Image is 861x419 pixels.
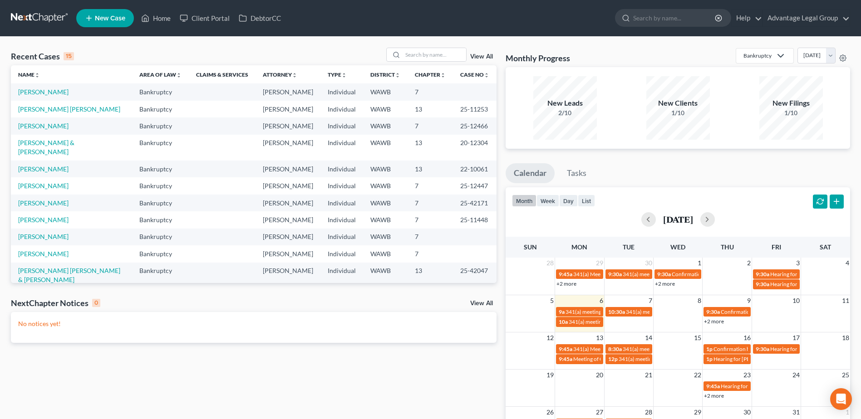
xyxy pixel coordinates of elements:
[453,135,497,161] td: 20-12304
[578,195,595,207] button: list
[655,280,675,287] a: +2 more
[64,52,74,60] div: 15
[18,182,69,190] a: [PERSON_NAME]
[756,271,769,278] span: 9:30a
[556,280,576,287] a: +2 more
[320,177,363,194] td: Individual
[506,53,570,63] h3: Monthly Progress
[137,10,175,26] a: Home
[11,297,100,308] div: NextChapter Notices
[546,407,555,418] span: 26
[95,15,125,22] span: New Case
[706,383,720,390] span: 9:45a
[470,54,493,60] a: View All
[132,83,189,100] td: Bankruptcy
[792,407,801,418] span: 31
[533,98,597,108] div: New Leads
[506,163,555,183] a: Calendar
[370,71,400,78] a: Districtunfold_more
[623,346,710,352] span: 341(a) meeting for [PERSON_NAME]
[704,392,724,399] a: +2 more
[320,161,363,177] td: Individual
[263,71,297,78] a: Attorneyunfold_more
[599,295,604,306] span: 6
[743,370,752,380] span: 23
[189,65,256,83] th: Claims & Services
[663,214,693,224] h2: [DATE]
[713,356,832,362] span: Hearing for [PERSON_NAME] & [PERSON_NAME]
[697,295,702,306] span: 8
[132,263,189,288] td: Bankruptcy
[175,10,234,26] a: Client Portal
[320,229,363,245] td: Individual
[845,407,850,418] span: 1
[453,177,497,194] td: 25-12447
[18,105,120,113] a: [PERSON_NAME] [PERSON_NAME]
[841,295,850,306] span: 11
[320,245,363,262] td: Individual
[644,332,653,343] span: 14
[320,135,363,161] td: Individual
[18,199,69,207] a: [PERSON_NAME]
[721,243,734,251] span: Thu
[841,370,850,380] span: 25
[234,10,285,26] a: DebtorCC
[176,73,182,78] i: unfold_more
[395,73,400,78] i: unfold_more
[363,135,408,161] td: WAWB
[92,299,100,307] div: 0
[693,407,702,418] span: 29
[693,332,702,343] span: 15
[608,356,618,362] span: 12p
[132,195,189,211] td: Bankruptcy
[546,370,555,380] span: 19
[256,177,320,194] td: [PERSON_NAME]
[845,258,850,268] span: 4
[453,195,497,211] td: 25-42171
[706,356,713,362] span: 1p
[363,245,408,262] td: WAWB
[139,71,182,78] a: Area of Lawunfold_more
[706,346,713,352] span: 1p
[470,300,493,307] a: View All
[559,163,595,183] a: Tasks
[573,346,709,352] span: 341(a) Meeting for [PERSON_NAME] & [PERSON_NAME]
[763,10,850,26] a: Advantage Legal Group
[546,258,555,268] span: 28
[453,263,497,288] td: 25-42047
[408,117,453,134] td: 7
[440,73,446,78] i: unfold_more
[132,211,189,228] td: Bankruptcy
[320,211,363,228] td: Individual
[512,195,536,207] button: month
[759,98,823,108] div: New Filings
[559,356,572,362] span: 9:45a
[759,108,823,117] div: 1/10
[693,370,702,380] span: 22
[408,211,453,228] td: 7
[746,258,752,268] span: 2
[484,73,489,78] i: unfold_more
[256,117,320,134] td: [PERSON_NAME]
[770,346,841,352] span: Hearing for [PERSON_NAME]
[595,370,604,380] span: 20
[408,135,453,161] td: 13
[792,370,801,380] span: 24
[408,161,453,177] td: 13
[792,332,801,343] span: 17
[453,161,497,177] td: 22-10061
[132,245,189,262] td: Bankruptcy
[408,195,453,211] td: 7
[732,10,762,26] a: Help
[559,308,565,315] span: 9a
[132,117,189,134] td: Bankruptcy
[792,295,801,306] span: 10
[363,83,408,100] td: WAWB
[408,263,453,288] td: 13
[415,71,446,78] a: Chapterunfold_more
[132,177,189,194] td: Bankruptcy
[559,346,572,352] span: 9:45a
[18,139,74,156] a: [PERSON_NAME] & [PERSON_NAME]
[746,295,752,306] span: 9
[670,243,685,251] span: Wed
